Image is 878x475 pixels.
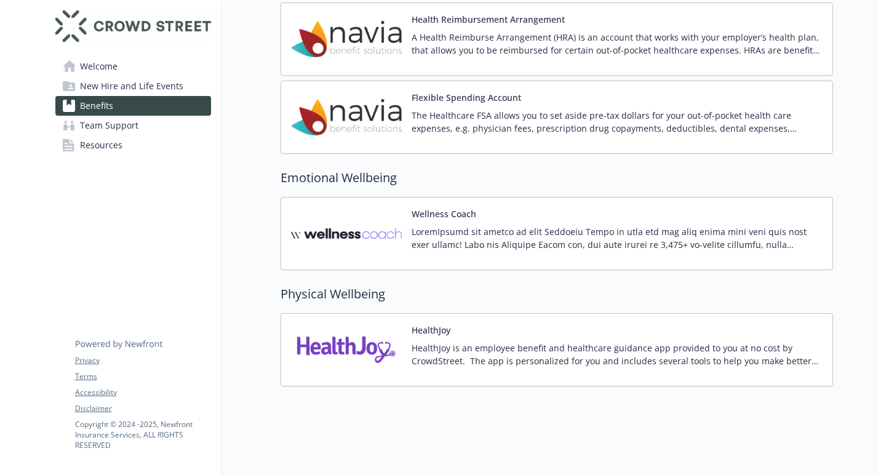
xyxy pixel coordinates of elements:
p: A Health Reimburse Arrangement (HRA) is an account that works with your employer’s health plan, t... [412,31,823,57]
a: Accessibility [75,387,210,398]
button: Flexible Spending Account [412,91,521,104]
a: New Hire and Life Events [55,76,211,96]
img: Navia Benefit Solutions carrier logo [291,13,402,65]
span: Team Support [80,116,138,135]
button: Health Reimbursement Arrangement [412,13,565,26]
h2: Physical Wellbeing [281,285,833,303]
a: Resources [55,135,211,155]
p: HealthJoy is an employee benefit and healthcare guidance app provided to you at no cost by CrowdS... [412,341,823,367]
button: Wellness Coach [412,207,476,220]
h2: Emotional Wellbeing [281,169,833,187]
a: Disclaimer [75,403,210,414]
span: Welcome [80,57,118,76]
a: Benefits [55,96,211,116]
p: LoremIpsumd sit ametco ad elit Seddoeiu Tempo in utla etd mag aliq enima mini veni quis nost exer... [412,225,823,251]
p: Copyright © 2024 - 2025 , Newfront Insurance Services, ALL RIGHTS RESERVED [75,419,210,450]
span: New Hire and Life Events [80,76,183,96]
button: HealthJoy [412,324,450,337]
a: Welcome [55,57,211,76]
a: Privacy [75,355,210,366]
img: HealthJoy, LLC carrier logo [291,324,402,376]
a: Terms [75,371,210,382]
a: Team Support [55,116,211,135]
span: Benefits [80,96,113,116]
img: Navia Benefit Solutions carrier logo [291,91,402,143]
span: Resources [80,135,122,155]
p: The Healthcare FSA allows you to set aside pre-tax dollars for your out-of-pocket health care exp... [412,109,823,135]
img: Wellness Coach carrier logo [291,207,402,260]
